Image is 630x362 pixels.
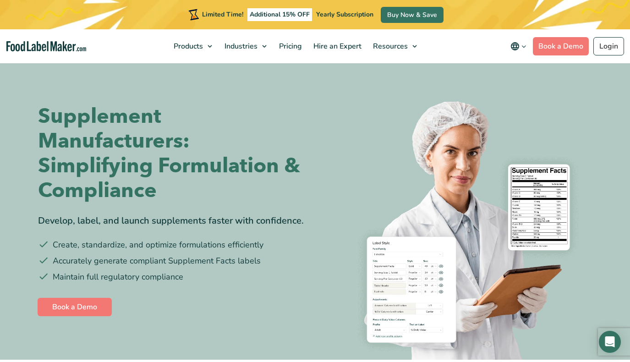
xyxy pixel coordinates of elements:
a: Pricing [274,29,306,63]
li: Maintain full regulatory compliance [38,271,308,283]
span: Products [171,41,204,51]
a: Resources [367,29,422,63]
span: Resources [370,41,409,51]
a: Hire an Expert [308,29,365,63]
h1: Supplement Manufacturers: Simplifying Formulation & Compliance [38,104,308,203]
a: Industries [219,29,271,63]
span: Hire an Expert [311,41,362,51]
span: Industries [222,41,258,51]
div: Open Intercom Messenger [599,331,621,353]
span: Limited Time! [202,10,243,19]
li: Accurately generate compliant Supplement Facts labels [38,255,308,267]
li: Create, standardize, and optimize formulations efficiently [38,239,308,251]
a: Book a Demo [38,298,112,316]
a: Products [168,29,217,63]
div: Develop, label, and launch supplements faster with confidence. [38,214,308,228]
a: Buy Now & Save [381,7,444,23]
span: Pricing [276,41,303,51]
span: Additional 15% OFF [247,8,312,21]
a: Login [593,37,624,55]
span: Yearly Subscription [316,10,373,19]
a: Book a Demo [533,37,589,55]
